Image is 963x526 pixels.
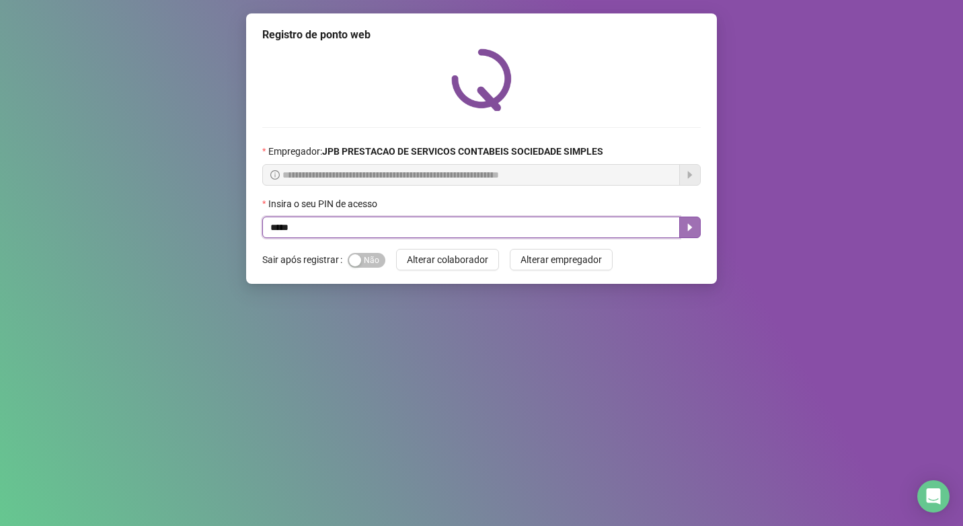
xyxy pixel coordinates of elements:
[917,480,950,513] div: Open Intercom Messenger
[510,249,613,270] button: Alterar empregador
[407,252,488,267] span: Alterar colaborador
[262,249,348,270] label: Sair após registrar
[396,249,499,270] button: Alterar colaborador
[451,48,512,111] img: QRPoint
[268,144,603,159] span: Empregador :
[322,146,603,157] strong: JPB PRESTACAO DE SERVICOS CONTABEIS SOCIEDADE SIMPLES
[685,222,695,233] span: caret-right
[521,252,602,267] span: Alterar empregador
[262,196,386,211] label: Insira o seu PIN de acesso
[262,27,701,43] div: Registro de ponto web
[270,170,280,180] span: info-circle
